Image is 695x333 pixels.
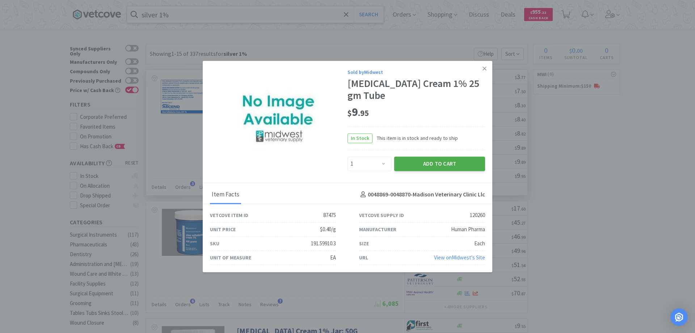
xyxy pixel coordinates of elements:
[670,308,688,326] div: Open Intercom Messenger
[358,108,369,118] span: . 95
[210,211,248,219] div: Vetcove Item ID
[347,78,485,102] div: [MEDICAL_DATA] Cream 1% 25 gm Tube
[347,105,369,119] span: 9
[434,254,485,261] a: View onMidwest's Site
[240,89,318,150] img: e98175af1a4f4cdb8d62f8888cf534d6_120260.jpeg
[474,239,485,248] div: Each
[320,225,336,234] div: $0.40/g
[451,225,485,234] div: Human Pharma
[323,211,336,220] div: 87475
[372,134,458,142] span: This item is in stock and ready to ship
[210,254,251,262] div: Unit of Measure
[330,253,336,262] div: EA
[359,240,369,247] div: Size
[358,190,485,200] h4: 0048869-0048870 - Madison Veterinary Clinic Llc
[394,157,485,171] button: Add to Cart
[470,211,485,220] div: 120260
[359,211,404,219] div: Vetcove Supply ID
[359,254,368,262] div: URL
[311,239,336,248] div: 191.59910.3
[348,134,372,143] span: In Stock
[210,186,241,204] div: Item Facts
[359,225,396,233] div: Manufacturer
[210,225,236,233] div: Unit Price
[347,68,485,76] div: Sold by Midwest
[347,108,352,118] span: $
[210,240,219,247] div: SKU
